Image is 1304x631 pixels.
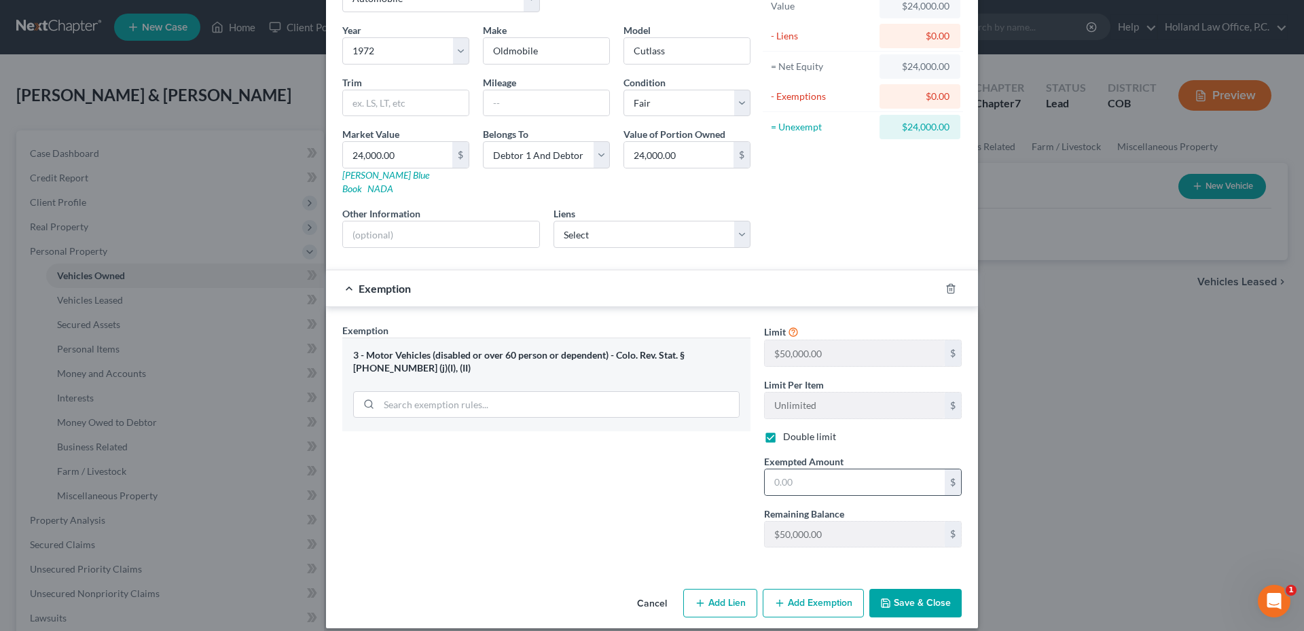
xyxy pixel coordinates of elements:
label: Mileage [483,75,516,90]
div: $ [945,522,961,547]
label: Liens [554,206,575,221]
a: [PERSON_NAME] Blue Book [342,169,429,194]
input: 0.00 [765,469,945,495]
div: = Net Equity [771,60,873,73]
input: -- [765,340,945,366]
input: ex. LS, LT, etc [343,90,469,116]
input: 0.00 [343,142,452,168]
div: - Exemptions [771,90,873,103]
label: Value of Portion Owned [623,127,725,141]
input: Search exemption rules... [379,392,739,418]
label: Remaining Balance [764,507,844,521]
input: -- [765,393,945,418]
button: Save & Close [869,589,962,617]
a: NADA [367,183,393,194]
div: = Unexempt [771,120,873,134]
input: ex. Altima [624,38,750,64]
label: Year [342,23,361,37]
div: $24,000.00 [890,60,949,73]
div: 3 - Motor Vehicles (disabled or over 60 person or dependent) - Colo. Rev. Stat. § [PHONE_NUMBER] ... [353,349,740,374]
button: Cancel [626,590,678,617]
input: -- [765,522,945,547]
div: $ [733,142,750,168]
label: Double limit [783,430,836,444]
span: Belongs To [483,128,528,140]
input: (optional) [343,221,539,247]
iframe: Intercom live chat [1258,585,1290,617]
input: ex. Nissan [484,38,609,64]
div: $ [945,340,961,366]
input: -- [484,90,609,116]
span: Make [483,24,507,36]
span: Limit [764,326,786,338]
div: - Liens [771,29,873,43]
label: Model [623,23,651,37]
div: $ [945,393,961,418]
button: Add Exemption [763,589,864,617]
span: 1 [1286,585,1297,596]
div: $0.00 [890,29,949,43]
span: Exempted Amount [764,456,844,467]
button: Add Lien [683,589,757,617]
span: Exemption [359,282,411,295]
label: Trim [342,75,362,90]
span: Exemption [342,325,388,336]
div: $24,000.00 [890,120,949,134]
div: $ [945,469,961,495]
label: Market Value [342,127,399,141]
label: Other Information [342,206,420,221]
label: Limit Per Item [764,378,824,392]
input: 0.00 [624,142,733,168]
div: $0.00 [890,90,949,103]
label: Condition [623,75,666,90]
div: $ [452,142,469,168]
